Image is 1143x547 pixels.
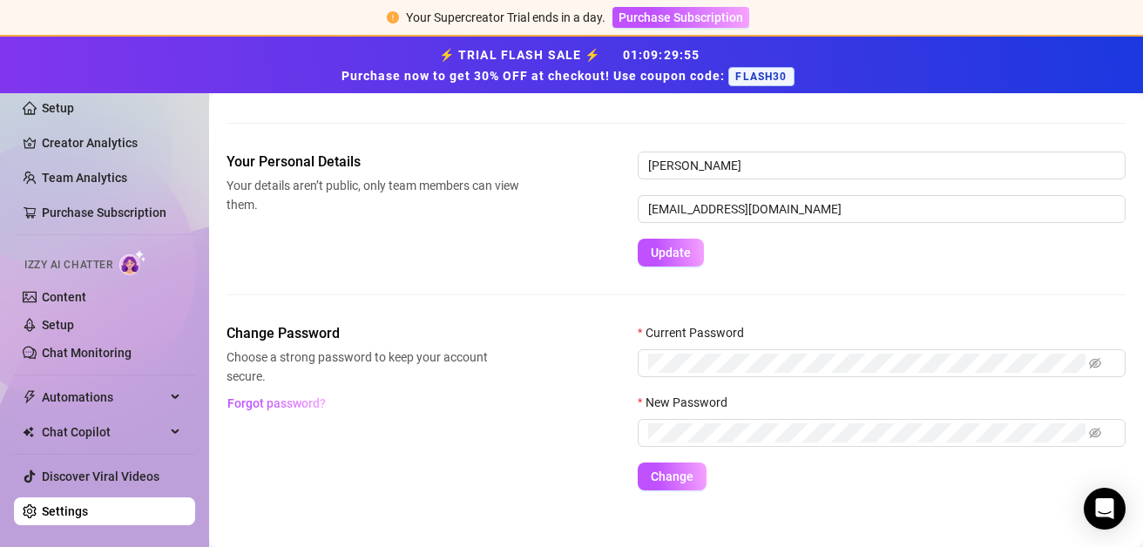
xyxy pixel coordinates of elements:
span: 01 : 09 : 29 : 55 [623,48,700,62]
span: Your details aren’t public, only team members can view them. [227,176,519,214]
input: New Password [648,423,1086,442]
span: Automations [42,383,166,411]
span: Choose a strong password to keep your account secure. [227,348,519,386]
a: Purchase Subscription [612,10,749,24]
span: Izzy AI Chatter [24,257,112,273]
input: Current Password [648,354,1086,373]
a: Creator Analytics [42,129,181,157]
span: Update [651,246,691,260]
span: Your Personal Details [227,152,519,172]
a: Discover Viral Videos [42,469,159,483]
span: Purchase Subscription [619,10,743,24]
strong: ⚡ TRIAL FLASH SALE ⚡ [342,48,801,83]
a: Content [42,290,86,304]
label: New Password [638,393,739,412]
span: Chat Copilot [42,418,166,446]
a: Purchase Subscription [42,206,166,219]
button: Change [638,463,707,490]
input: Enter new email [638,195,1126,223]
img: AI Chatter [119,250,146,275]
span: Change [651,469,693,483]
span: thunderbolt [23,390,37,404]
input: Enter name [638,152,1126,179]
span: exclamation-circle [387,11,399,24]
button: Forgot password? [227,389,326,417]
button: Update [638,239,704,267]
span: FLASH30 [728,67,794,86]
div: Open Intercom Messenger [1084,488,1126,530]
span: Your Supercreator Trial ends in a day. [406,10,605,24]
strong: Purchase now to get 30% OFF at checkout! Use coupon code: [342,69,728,83]
label: Current Password [638,323,755,342]
span: Forgot password? [227,396,326,410]
a: Team Analytics [42,171,127,185]
button: Purchase Subscription [612,7,749,28]
a: Setup [42,318,74,332]
span: Change Password [227,323,519,344]
a: Setup [42,101,74,115]
a: Chat Monitoring [42,346,132,360]
a: Settings [42,504,88,518]
img: Chat Copilot [23,426,34,438]
span: eye-invisible [1089,427,1101,439]
span: eye-invisible [1089,357,1101,369]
